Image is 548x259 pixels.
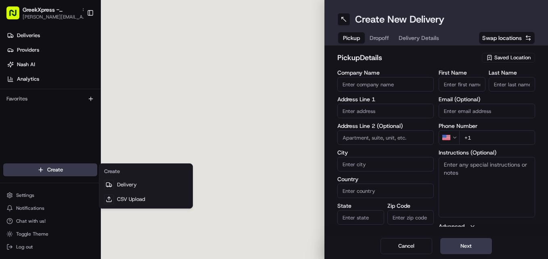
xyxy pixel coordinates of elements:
[16,192,34,198] span: Settings
[23,14,87,20] span: [PERSON_NAME][EMAIL_ADDRESS][DOMAIN_NAME]
[440,238,492,254] button: Next
[337,104,434,118] input: Enter address
[65,155,133,170] a: 💻API Documentation
[47,166,63,173] span: Create
[494,54,531,61] span: Saved Location
[337,70,434,75] label: Company Name
[17,46,39,54] span: Providers
[3,92,97,105] div: Favorites
[439,222,535,230] button: Advanced
[61,125,63,132] span: •
[337,130,434,145] input: Apartment, suite, unit, etc.
[80,178,98,184] span: Pylon
[439,70,485,75] label: First Name
[387,210,434,225] input: Enter zip code
[459,130,535,145] input: Enter phone number
[355,13,444,26] h1: Create New Delivery
[21,52,133,61] input: Clear
[343,34,360,42] span: Pickup
[482,52,535,63] button: Saved Location
[27,77,132,85] div: Start new chat
[337,52,477,63] h2: pickup Details
[489,77,535,92] input: Enter last name
[17,61,35,68] span: Nash AI
[101,178,191,192] a: Delivery
[17,75,39,83] span: Analytics
[8,8,24,24] img: Nash
[8,77,23,92] img: 1736555255976-a54dd68f-1ca7-489b-9aae-adbdc363a1c4
[439,77,485,92] input: Enter first name
[16,125,23,132] img: 1736555255976-a54dd68f-1ca7-489b-9aae-adbdc363a1c4
[16,159,62,167] span: Knowledge Base
[387,203,434,209] label: Zip Code
[337,157,434,171] input: Enter city
[381,238,432,254] button: Cancel
[337,203,384,209] label: State
[439,123,535,129] label: Phone Number
[337,150,434,155] label: City
[337,77,434,92] input: Enter company name
[137,79,147,89] button: Start new chat
[337,210,384,225] input: Enter state
[125,103,147,113] button: See all
[5,155,65,170] a: 📗Knowledge Base
[65,125,82,132] span: [DATE]
[439,104,535,118] input: Enter email address
[8,32,147,45] p: Welcome 👋
[101,192,191,207] a: CSV Upload
[337,184,434,198] input: Enter country
[479,31,535,44] button: Swap locations
[399,34,439,42] span: Delivery Details
[16,205,44,211] span: Notifications
[489,70,535,75] label: Last Name
[439,150,535,155] label: Instructions (Optional)
[57,178,98,184] a: Powered byPylon
[482,34,522,42] span: Swap locations
[27,85,102,92] div: We're available if you need us!
[370,34,389,42] span: Dropoff
[8,105,54,111] div: Past conversations
[337,96,434,102] label: Address Line 1
[25,125,59,132] span: Regen Pajulas
[8,117,21,130] img: Regen Pajulas
[16,218,46,224] span: Chat with us!
[8,159,15,166] div: 📗
[337,123,434,129] label: Address Line 2 (Optional)
[68,159,75,166] div: 💻
[101,165,191,178] div: Create
[16,244,33,250] span: Log out
[16,231,48,237] span: Toggle Theme
[337,176,434,182] label: Country
[439,222,464,230] label: Advanced
[17,32,40,39] span: Deliveries
[76,159,130,167] span: API Documentation
[439,96,535,102] label: Email (Optional)
[23,6,78,14] span: GreekXpress - [GEOGRAPHIC_DATA]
